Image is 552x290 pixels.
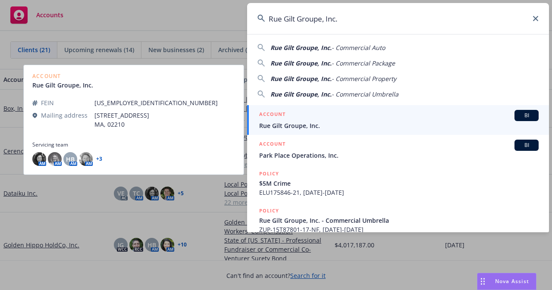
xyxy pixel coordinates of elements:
[332,75,396,83] span: - Commercial Property
[332,44,385,52] span: - Commercial Auto
[495,278,529,285] span: Nova Assist
[247,165,549,202] a: POLICY$5M CrimeELU175846-21, [DATE]-[DATE]
[259,216,539,225] span: Rue Gilt Groupe, Inc. - Commercial Umbrella
[247,202,549,239] a: POLICYRue Gilt Groupe, Inc. - Commercial UmbrellaZUP-15T87801-17-NF, [DATE]-[DATE]
[518,141,535,149] span: BI
[259,121,539,130] span: Rue Gilt Groupe, Inc.
[477,273,536,290] button: Nova Assist
[270,59,332,67] span: Rue Gilt Groupe, Inc.
[270,90,332,98] span: Rue Gilt Groupe, Inc.
[270,75,332,83] span: Rue Gilt Groupe, Inc.
[259,206,279,215] h5: POLICY
[332,59,395,67] span: - Commercial Package
[270,44,332,52] span: Rue Gilt Groupe, Inc.
[518,112,535,119] span: BI
[259,225,539,234] span: ZUP-15T87801-17-NF, [DATE]-[DATE]
[477,273,488,290] div: Drag to move
[259,188,539,197] span: ELU175846-21, [DATE]-[DATE]
[259,110,285,120] h5: ACCOUNT
[247,105,549,135] a: ACCOUNTBIRue Gilt Groupe, Inc.
[259,140,285,150] h5: ACCOUNT
[259,169,279,178] h5: POLICY
[332,90,398,98] span: - Commercial Umbrella
[247,3,549,34] input: Search...
[259,179,539,188] span: $5M Crime
[247,135,549,165] a: ACCOUNTBIPark Place Operations, Inc.
[259,151,539,160] span: Park Place Operations, Inc.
